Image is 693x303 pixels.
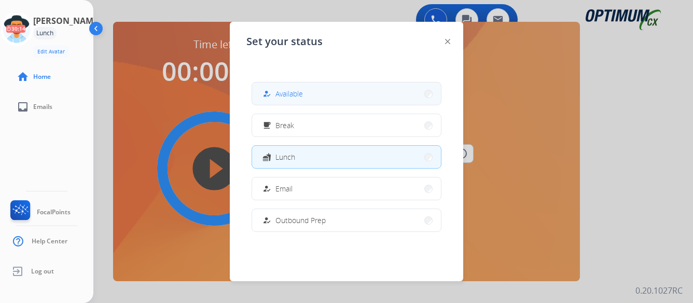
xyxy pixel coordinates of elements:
span: Email [275,183,293,194]
mat-icon: how_to_reg [262,184,271,193]
button: Lunch [252,146,441,168]
mat-icon: home [17,71,29,83]
p: 0.20.1027RC [635,284,683,297]
span: Lunch [275,151,295,162]
button: Outbound Prep [252,209,441,231]
button: Email [252,177,441,200]
span: Help Center [32,237,67,245]
mat-icon: how_to_reg [262,216,271,225]
mat-icon: how_to_reg [262,89,271,98]
span: Log out [31,267,54,276]
span: Home [33,73,51,81]
h3: [PERSON_NAME] [33,15,101,27]
button: Break [252,114,441,136]
mat-icon: fastfood [262,153,271,161]
mat-icon: inbox [17,101,29,113]
div: Lunch [33,27,57,39]
button: Available [252,82,441,105]
button: Edit Avatar [33,46,69,58]
span: Break [275,120,294,131]
span: FocalPoints [37,208,71,216]
span: Emails [33,103,52,111]
span: Outbound Prep [275,215,326,226]
a: FocalPoints [8,200,71,224]
span: Available [275,88,303,99]
mat-icon: free_breakfast [262,121,271,130]
span: Set your status [246,34,323,49]
img: close-button [445,39,450,44]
